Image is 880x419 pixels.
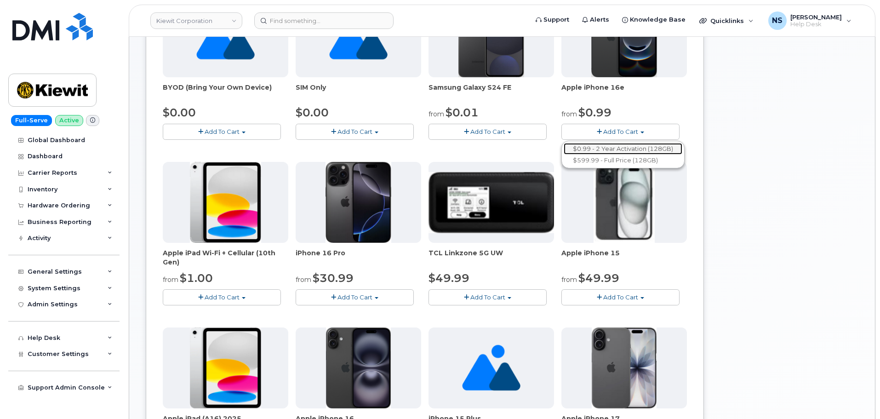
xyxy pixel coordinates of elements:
div: Apple iPad Wi-Fi + Cellular (10th Gen) [163,248,288,267]
iframe: Messenger Launcher [840,379,873,412]
small: from [561,276,577,284]
span: $0.99 [578,106,611,119]
span: [PERSON_NAME] [790,13,842,21]
div: TCL Linkzone 5G UW [429,248,554,267]
span: Help Desk [790,21,842,28]
input: Find something... [254,12,394,29]
span: Alerts [590,15,609,24]
span: $1.00 [180,271,213,285]
button: Add To Cart [296,124,414,140]
img: ipad10thgen.png [190,162,261,243]
small: from [429,110,444,118]
img: iphone_17.jpg [592,327,657,408]
span: $0.00 [163,106,196,119]
div: Samsung Galaxy S24 FE [429,83,554,101]
span: Add To Cart [337,293,372,301]
img: iphone15.jpg [594,162,655,243]
button: Add To Cart [429,124,547,140]
button: Add To Cart [429,289,547,305]
span: $49.99 [578,271,619,285]
div: BYOD (Bring Your Own Device) [163,83,288,101]
img: linkzone5g.png [429,172,554,233]
span: Add To Cart [603,293,638,301]
span: NS [772,15,783,26]
span: Knowledge Base [630,15,686,24]
img: iphone_16_pro.png [326,162,391,243]
span: Add To Cart [470,128,505,135]
div: Apple iPhone 15 [561,248,687,267]
a: Knowledge Base [616,11,692,29]
img: iphone_16_plus.png [326,327,391,408]
span: $30.99 [313,271,354,285]
a: $599.99 - Full Price (128GB) [564,155,682,166]
button: Add To Cart [561,289,680,305]
div: Apple iPhone 16e [561,83,687,101]
a: Alerts [576,11,616,29]
span: $49.99 [429,271,469,285]
div: Quicklinks [693,11,760,30]
img: ipad_11.png [190,327,261,408]
span: Support [543,15,569,24]
span: Add To Cart [205,293,240,301]
span: $0.01 [446,106,479,119]
span: Add To Cart [205,128,240,135]
div: SIM Only [296,83,421,101]
small: from [163,276,178,284]
div: iPhone 16 Pro [296,248,421,267]
a: Kiewit Corporation [150,12,242,29]
button: Add To Cart [163,289,281,305]
span: Quicklinks [710,17,744,24]
button: Add To Cart [296,289,414,305]
button: Add To Cart [561,124,680,140]
span: Add To Cart [470,293,505,301]
small: from [296,276,311,284]
small: from [561,110,577,118]
a: Support [529,11,576,29]
span: Add To Cart [603,128,638,135]
a: $0.99 - 2 Year Activation (128GB) [564,143,682,155]
span: $0.00 [296,106,329,119]
button: Add To Cart [163,124,281,140]
div: Noah Shelton [762,11,858,30]
img: no_image_found-2caef05468ed5679b831cfe6fc140e25e0c280774317ffc20a367ab7fd17291e.png [462,327,520,408]
span: Add To Cart [337,128,372,135]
